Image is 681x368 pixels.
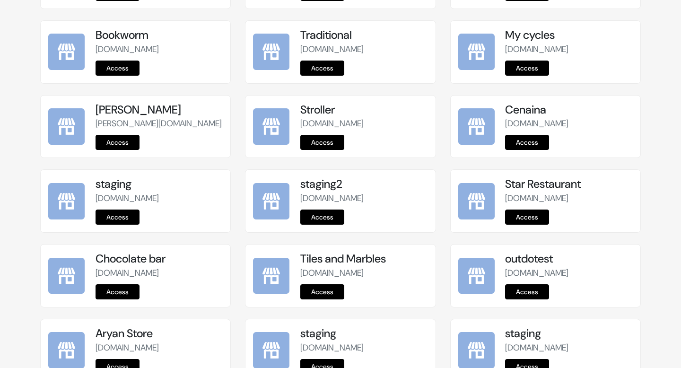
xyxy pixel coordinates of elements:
p: [DOMAIN_NAME] [505,267,632,280]
a: Access [505,61,549,76]
a: Access [505,284,549,299]
h5: outdotest [505,252,632,266]
a: Access [96,284,140,299]
img: outdotest [458,258,495,294]
p: [DOMAIN_NAME] [505,192,632,205]
a: Access [300,284,344,299]
p: [DOMAIN_NAME] [300,342,428,354]
p: [DOMAIN_NAME] [300,267,428,280]
h5: Chocolate bar [96,252,223,266]
img: Tiles and Marbles [253,258,289,294]
a: Access [96,61,140,76]
h5: staging [96,177,223,191]
img: Stroller [253,108,289,145]
a: Access [300,61,344,76]
img: Star Restaurant [458,183,495,219]
h5: Star Restaurant [505,177,632,191]
img: My cycles [458,34,495,70]
p: [DOMAIN_NAME] [96,192,223,205]
img: Jewell [48,108,85,145]
h5: Bookworm [96,28,223,42]
h5: Traditional [300,28,428,42]
p: [DOMAIN_NAME] [96,342,223,354]
p: [DOMAIN_NAME] [505,117,632,130]
h5: staging [300,327,428,341]
h5: Cenaina [505,103,632,117]
h5: Aryan Store [96,327,223,341]
a: Access [505,135,549,150]
img: Chocolate bar [48,258,85,294]
p: [DOMAIN_NAME] [300,192,428,205]
h5: staging2 [300,177,428,191]
p: [DOMAIN_NAME] [300,43,428,56]
a: Access [300,210,344,225]
h5: Stroller [300,103,428,117]
h5: staging [505,327,632,341]
p: [PERSON_NAME][DOMAIN_NAME] [96,117,223,130]
img: Traditional [253,34,289,70]
a: Access [96,135,140,150]
a: Access [505,210,549,225]
img: Bookworm [48,34,85,70]
h5: Tiles and Marbles [300,252,428,266]
h5: My cycles [505,28,632,42]
p: [DOMAIN_NAME] [505,43,632,56]
a: Access [96,210,140,225]
img: staging2 [253,183,289,219]
img: staging [48,183,85,219]
a: Access [300,135,344,150]
p: [DOMAIN_NAME] [505,342,632,354]
p: [DOMAIN_NAME] [300,117,428,130]
p: [DOMAIN_NAME] [96,43,223,56]
img: Cenaina [458,108,495,145]
h5: [PERSON_NAME] [96,103,223,117]
p: [DOMAIN_NAME] [96,267,223,280]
